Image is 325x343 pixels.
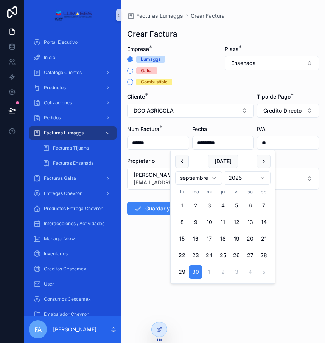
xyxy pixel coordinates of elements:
a: Emabajador Chevron [29,307,117,321]
th: viernes [230,188,243,196]
button: sábado, 20 de septiembre de 2025 [243,232,257,246]
span: Facturas Tijuana [53,145,89,151]
img: App logo [53,9,92,21]
span: Catalogo Clientes [44,70,82,76]
button: miércoles, 3 de septiembre de 2025 [202,199,216,212]
th: lunes [175,188,189,196]
a: Catalogo Clientes [29,66,117,79]
button: sábado, 27 de septiembre de 2025 [243,249,257,262]
button: lunes, 1 de septiembre de 2025 [175,199,189,212]
div: Combustible [141,79,168,85]
th: sábado [243,188,257,196]
button: martes, 9 de septiembre de 2025 [189,215,202,229]
button: jueves, 11 de septiembre de 2025 [216,215,230,229]
span: Pedidos [44,115,61,121]
span: Portal Ejecutivo [44,39,78,45]
span: Facturas Ensenada [53,160,94,166]
a: Cotizaciones [29,96,117,110]
span: Productos [44,85,66,91]
span: Interaccciones / Actividades [44,221,104,227]
span: Empresa [127,46,149,52]
button: domingo, 7 de septiembre de 2025 [257,199,271,212]
button: domingo, 14 de septiembre de 2025 [257,215,271,229]
a: Creditos Cescemex [29,262,117,276]
button: Select Button [127,104,254,118]
span: Facturas Lumaggs [44,130,84,136]
span: DCO AGRICOLA [134,107,174,114]
span: Fecha [192,126,207,132]
th: jueves [216,188,230,196]
span: Num Factura [127,126,159,132]
div: scrollable content [24,30,121,316]
button: martes, 16 de septiembre de 2025 [189,232,202,246]
a: Facturas Lumaggs [127,12,183,20]
span: Consumos Cescemex [44,296,91,302]
span: IVA [257,126,266,132]
th: martes [189,188,202,196]
p: [PERSON_NAME] [53,326,96,333]
span: Creditos Cescemex [44,266,86,272]
span: Plaza [225,46,239,52]
button: jueves, 25 de septiembre de 2025 [216,249,230,262]
span: [PERSON_NAME] [134,171,225,179]
button: lunes, 8 de septiembre de 2025 [175,215,189,229]
a: Crear Factura [191,12,225,20]
span: Inicio [44,54,55,60]
button: miércoles, 17 de septiembre de 2025 [202,232,216,246]
a: Interaccciones / Actividades [29,217,117,230]
button: jueves, 4 de septiembre de 2025 [216,199,230,212]
a: Entregas Chevron [29,187,117,200]
button: sábado, 4 de octubre de 2025 [243,265,257,279]
a: Facturas Lumaggs [29,126,117,140]
button: domingo, 21 de septiembre de 2025 [257,232,271,246]
button: lunes, 29 de septiembre de 2025 [175,265,189,279]
span: Ensenada [231,59,256,67]
button: sábado, 13 de septiembre de 2025 [243,215,257,229]
button: miércoles, 24 de septiembre de 2025 [202,249,216,262]
a: Consumos Cescemex [29,292,117,306]
button: lunes, 15 de septiembre de 2025 [175,232,189,246]
button: [DATE] [208,155,238,168]
button: Select Button [225,56,319,70]
a: Productos [29,81,117,94]
button: martes, 30 de septiembre de 2025, selected [189,265,202,279]
span: Credito Directo [263,107,302,114]
button: lunes, 22 de septiembre de 2025 [175,249,189,262]
span: Tipo de Pago [257,93,291,100]
button: domingo, 28 de septiembre de 2025 [257,249,271,262]
h1: Crear Factura [127,29,177,39]
a: Inventarios [29,247,117,261]
a: Inicio [29,51,117,64]
a: Portal Ejecutivo [29,36,117,49]
button: jueves, 2 de octubre de 2025 [216,265,230,279]
button: Select Button [127,168,319,190]
span: Facturas Lumaggs [136,12,183,20]
button: jueves, 18 de septiembre de 2025 [216,232,230,246]
span: Manager View [44,236,75,242]
button: viernes, 12 de septiembre de 2025 [230,215,243,229]
span: Propietario [127,158,155,164]
div: Galsa [141,67,153,74]
button: sábado, 6 de septiembre de 2025 [243,199,257,212]
th: domingo [257,188,271,196]
span: Emabajador Chevron [44,311,89,317]
button: domingo, 5 de octubre de 2025 [257,265,271,279]
a: Facturas Ensenada [38,156,117,170]
button: viernes, 19 de septiembre de 2025 [230,232,243,246]
span: Entregas Chevron [44,190,82,196]
table: septiembre 2025 [175,188,271,279]
button: Select Button [257,104,319,118]
button: martes, 23 de septiembre de 2025 [189,249,202,262]
span: Inventarios [44,251,68,257]
a: Manager View [29,232,117,246]
button: viernes, 26 de septiembre de 2025 [230,249,243,262]
span: FA [34,325,42,334]
a: User [29,277,117,291]
a: Pedidos [29,111,117,125]
span: Cotizaciones [44,100,72,106]
button: Today, miércoles, 1 de octubre de 2025 [202,265,216,279]
button: viernes, 3 de octubre de 2025 [230,265,243,279]
span: [EMAIL_ADDRESS][DOMAIN_NAME] [134,179,225,186]
a: Productos Entrega Chevron [29,202,117,215]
